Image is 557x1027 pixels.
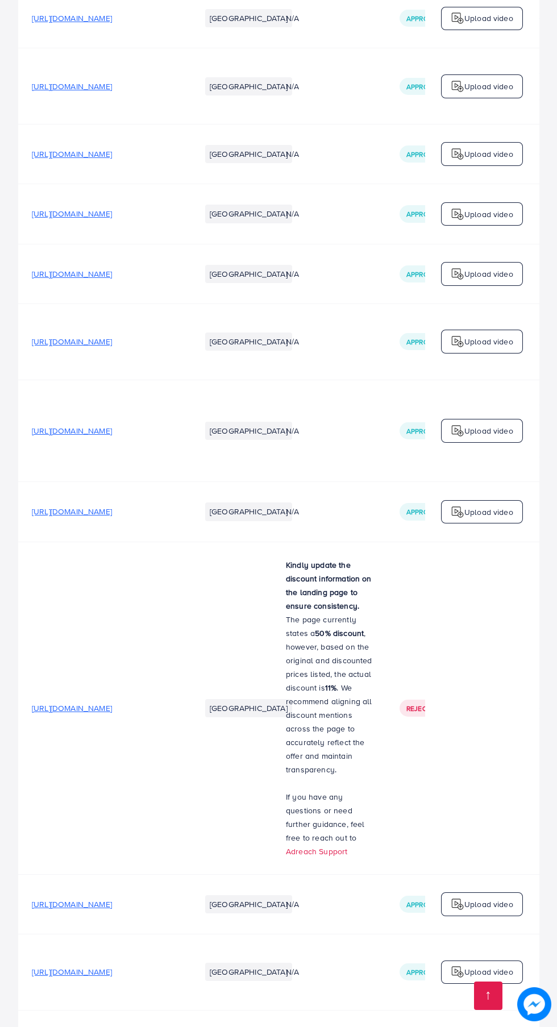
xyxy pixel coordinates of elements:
[464,267,513,281] p: Upload video
[406,149,442,159] span: Approved
[464,505,513,519] p: Upload video
[451,965,464,979] img: logo
[464,207,513,221] p: Upload video
[286,559,372,612] strong: Kindly update the discount information on the landing page to ensure consistency.
[205,502,292,521] li: [GEOGRAPHIC_DATA]
[451,80,464,93] img: logo
[325,682,336,693] strong: 11%
[451,11,464,25] img: logo
[32,506,112,517] span: [URL][DOMAIN_NAME]
[286,148,299,160] span: N/A
[451,424,464,438] img: logo
[406,900,442,909] span: Approved
[286,899,299,910] span: N/A
[286,208,299,219] span: N/A
[205,895,292,913] li: [GEOGRAPHIC_DATA]
[406,337,442,347] span: Approved
[406,269,442,279] span: Approved
[32,81,112,92] span: [URL][DOMAIN_NAME]
[286,336,299,347] span: N/A
[32,899,112,910] span: [URL][DOMAIN_NAME]
[451,505,464,519] img: logo
[205,145,292,163] li: [GEOGRAPHIC_DATA]
[32,208,112,219] span: [URL][DOMAIN_NAME]
[205,77,292,95] li: [GEOGRAPHIC_DATA]
[406,14,442,23] span: Approved
[32,425,112,436] span: [URL][DOMAIN_NAME]
[406,209,442,219] span: Approved
[464,80,513,93] p: Upload video
[406,82,442,92] span: Approved
[205,699,292,717] li: [GEOGRAPHIC_DATA]
[286,425,299,436] span: N/A
[451,267,464,281] img: logo
[464,965,513,979] p: Upload video
[517,987,551,1021] img: image
[451,897,464,911] img: logo
[286,966,299,978] span: N/A
[205,205,292,223] li: [GEOGRAPHIC_DATA]
[451,207,464,221] img: logo
[464,424,513,438] p: Upload video
[286,268,299,280] span: N/A
[286,791,365,843] span: If you have any questions or need further guidance, feel free to reach out to
[286,846,347,857] a: Adreach Support
[286,613,372,776] p: The page currently states a , however, based on the original and discounted prices listed, the ac...
[32,702,112,714] span: [URL][DOMAIN_NAME]
[286,13,299,24] span: N/A
[451,147,464,161] img: logo
[32,966,112,978] span: [URL][DOMAIN_NAME]
[205,9,292,27] li: [GEOGRAPHIC_DATA]
[406,704,439,713] span: Rejected
[406,507,442,517] span: Approved
[464,147,513,161] p: Upload video
[205,265,292,283] li: [GEOGRAPHIC_DATA]
[205,332,292,351] li: [GEOGRAPHIC_DATA]
[406,967,442,977] span: Approved
[32,268,112,280] span: [URL][DOMAIN_NAME]
[32,148,112,160] span: [URL][DOMAIN_NAME]
[406,426,442,436] span: Approved
[32,336,112,347] span: [URL][DOMAIN_NAME]
[32,13,112,24] span: [URL][DOMAIN_NAME]
[205,963,292,981] li: [GEOGRAPHIC_DATA]
[286,81,299,92] span: N/A
[464,897,513,911] p: Upload video
[205,422,292,440] li: [GEOGRAPHIC_DATA]
[286,506,299,517] span: N/A
[464,335,513,348] p: Upload video
[451,335,464,348] img: logo
[315,627,364,639] strong: 50% discount
[464,11,513,25] p: Upload video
